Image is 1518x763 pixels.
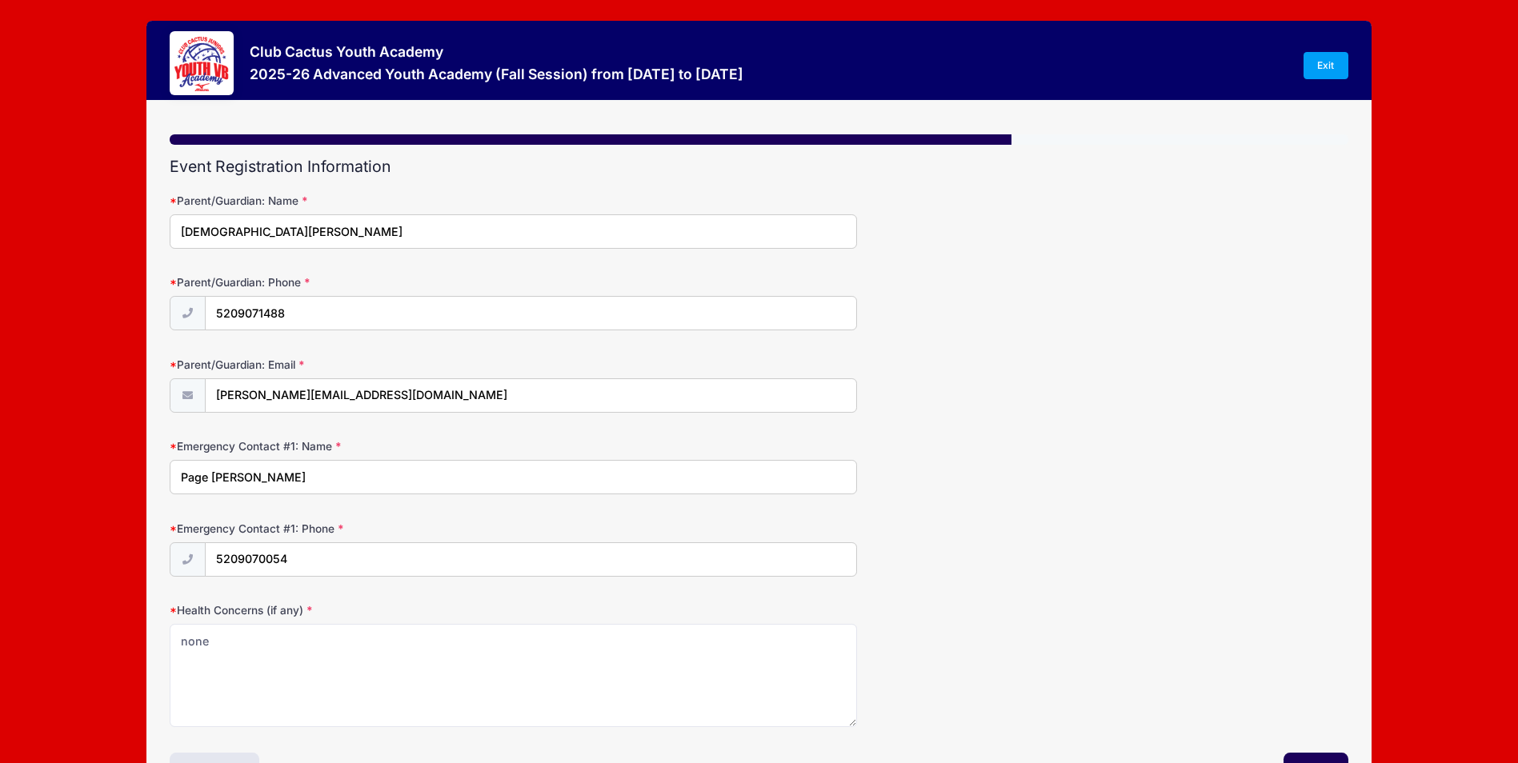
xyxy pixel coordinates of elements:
[170,193,563,209] label: Parent/Guardian: Name
[170,602,563,618] label: Health Concerns (if any)
[170,158,1348,176] h2: Event Registration Information
[205,542,858,577] input: (xxx) xxx-xxxx
[170,624,857,727] textarea: none
[250,66,743,82] h3: 2025-26 Advanced Youth Academy (Fall Session) from [DATE] to [DATE]
[170,357,563,373] label: Parent/Guardian: Email
[1304,52,1348,79] a: Exit
[205,296,858,330] input: (xxx) xxx-xxxx
[170,274,563,290] label: Parent/Guardian: Phone
[170,438,563,454] label: Emergency Contact #1: Name
[250,43,743,60] h3: Club Cactus Youth Academy
[205,378,858,413] input: email@email.com
[170,521,563,537] label: Emergency Contact #1: Phone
